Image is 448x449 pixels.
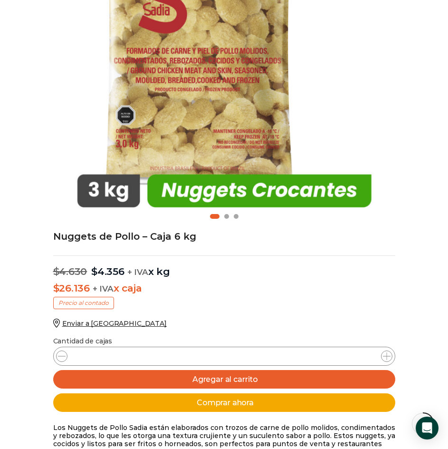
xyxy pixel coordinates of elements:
span: $ [53,265,59,277]
a: Enviar a [GEOGRAPHIC_DATA] [53,319,167,328]
input: Product quantity [215,350,233,363]
div: Open Intercom Messenger [416,417,438,439]
span: Enviar a [GEOGRAPHIC_DATA] [62,319,167,328]
h1: Nuggets de Pollo – Caja 6 kg [53,232,395,241]
span: $ [53,282,59,294]
span: + IVA [93,284,114,293]
bdi: 4.630 [53,265,87,277]
bdi: 26.136 [53,282,90,294]
span: + IVA [127,267,148,277]
p: Cantidad de cajas [53,337,395,345]
p: Precio al contado [53,297,114,309]
p: x caja [53,282,395,294]
button: Agregar al carrito [53,370,395,389]
button: Comprar ahora [53,393,395,412]
p: x kg [53,255,395,277]
bdi: 4.356 [91,265,124,277]
span: Go to slide 1 [210,214,219,219]
span: $ [91,265,97,277]
span: Go to slide 3 [234,214,238,219]
span: Go to slide 2 [224,214,229,219]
